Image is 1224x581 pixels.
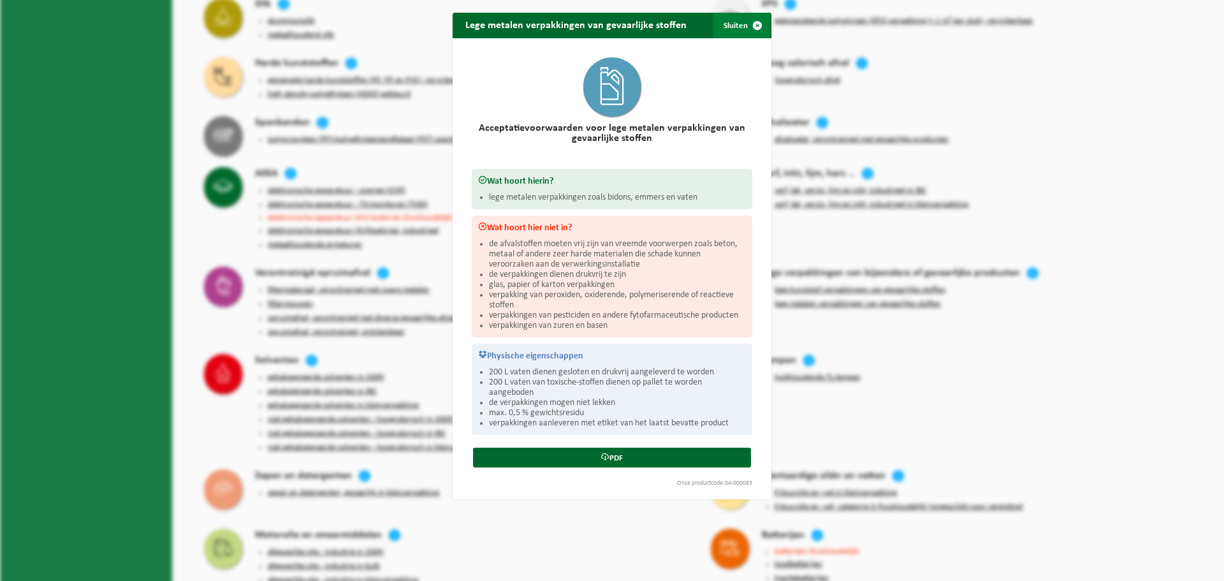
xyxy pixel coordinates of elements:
[465,480,759,487] div: Onze productcode:04-000083
[478,175,746,186] h3: Wat hoort hierin?
[472,123,752,143] h2: Acceptatievoorwaarden voor lege metalen verpakkingen van gevaarlijke stoffen
[489,193,746,203] li: lege metalen verpakkingen zoals bidons, emmers en vaten
[489,408,746,418] li: max. 0,5 % gewichtsresidu
[489,270,746,280] li: de verpakkingen dienen drukvrij te zijn
[453,13,699,37] h2: Lege metalen verpakkingen van gevaarlijke stoffen
[478,350,746,361] h3: Physische eigenschappen
[489,239,746,270] li: de afvalstoffen moeten vrij zijn van vreemde voorwerpen zoals beton, metaal of andere zeer harde ...
[489,398,746,408] li: de verpakkingen mogen niet lekken
[489,367,746,378] li: 200 L vaten dienen gesloten en drukvrij aangeleverd te worden
[489,378,746,398] li: 200 L vaten van toxische-stoffen dienen op pallet te worden aangeboden
[489,311,746,321] li: verpakkingen van pesticiden en andere fytofarmaceutische producten
[713,13,770,38] button: Sluiten
[489,321,746,331] li: verpakkingen van zuren en basen
[478,222,746,233] h3: Wat hoort hier niet in?
[489,280,746,290] li: glas, papier of karton verpakkingen
[489,418,746,429] li: verpakkingen aanleveren met etiket van het laatst bevatte product
[489,290,746,311] li: verpakking van peroxiden, oxiderende, polymeriserende of reactieve stoffen
[473,448,751,467] a: PDF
